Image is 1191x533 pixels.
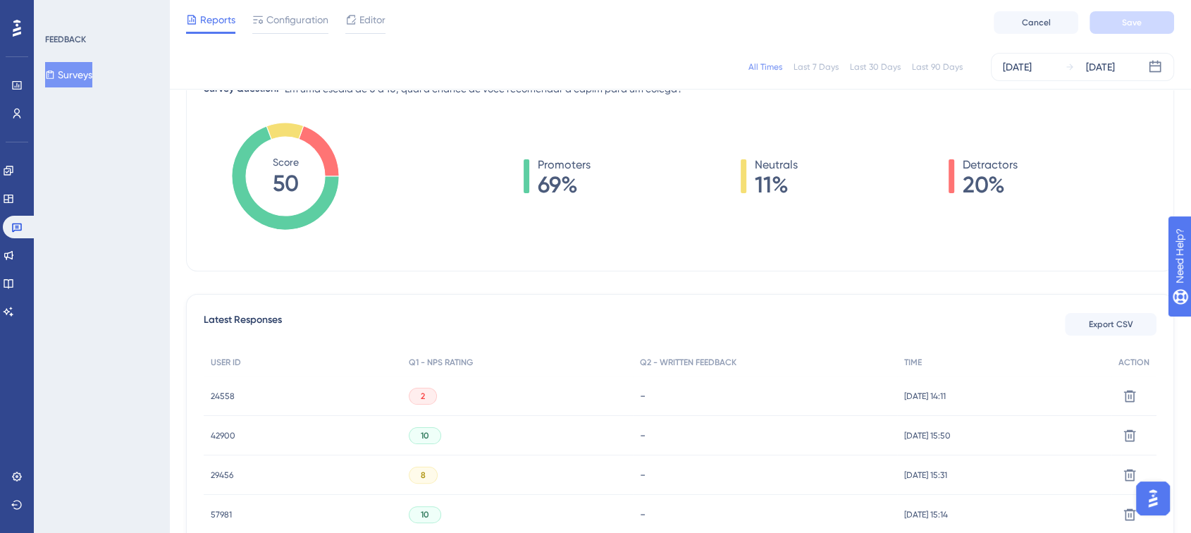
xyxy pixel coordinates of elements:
[204,312,282,337] span: Latest Responses
[273,157,299,168] tspan: Score
[850,61,901,73] div: Last 30 Days
[1003,59,1032,75] div: [DATE]
[200,11,235,28] span: Reports
[904,509,948,520] span: [DATE] 15:14
[266,11,328,28] span: Configuration
[211,357,241,368] span: USER ID
[640,389,890,403] div: -
[794,61,839,73] div: Last 7 Days
[409,357,473,368] span: Q1 - NPS RATING
[211,509,232,520] span: 57981
[640,508,890,521] div: -
[33,4,88,20] span: Need Help?
[1086,59,1115,75] div: [DATE]
[1089,319,1133,330] span: Export CSV
[912,61,963,73] div: Last 90 Days
[211,430,235,441] span: 42900
[1122,17,1142,28] span: Save
[1065,313,1156,336] button: Export CSV
[994,11,1078,34] button: Cancel
[421,430,429,441] span: 10
[211,470,233,481] span: 29456
[1090,11,1174,34] button: Save
[963,173,1018,196] span: 20%
[640,468,890,482] div: -
[755,157,798,173] span: Neutrals
[421,470,426,481] span: 8
[755,173,798,196] span: 11%
[211,391,235,402] span: 24558
[421,509,429,520] span: 10
[748,61,782,73] div: All Times
[963,157,1018,173] span: Detractors
[640,429,890,442] div: -
[273,170,299,197] tspan: 50
[1132,477,1174,520] iframe: UserGuiding AI Assistant Launcher
[904,391,946,402] span: [DATE] 14:11
[904,470,947,481] span: [DATE] 15:31
[904,430,951,441] span: [DATE] 15:50
[1118,357,1149,368] span: ACTION
[640,357,736,368] span: Q2 - WRITTEN FEEDBACK
[538,157,591,173] span: Promoters
[904,357,922,368] span: TIME
[45,34,86,45] div: FEEDBACK
[421,391,425,402] span: 2
[45,62,92,87] button: Surveys
[359,11,385,28] span: Editor
[538,173,591,196] span: 69%
[1022,17,1051,28] span: Cancel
